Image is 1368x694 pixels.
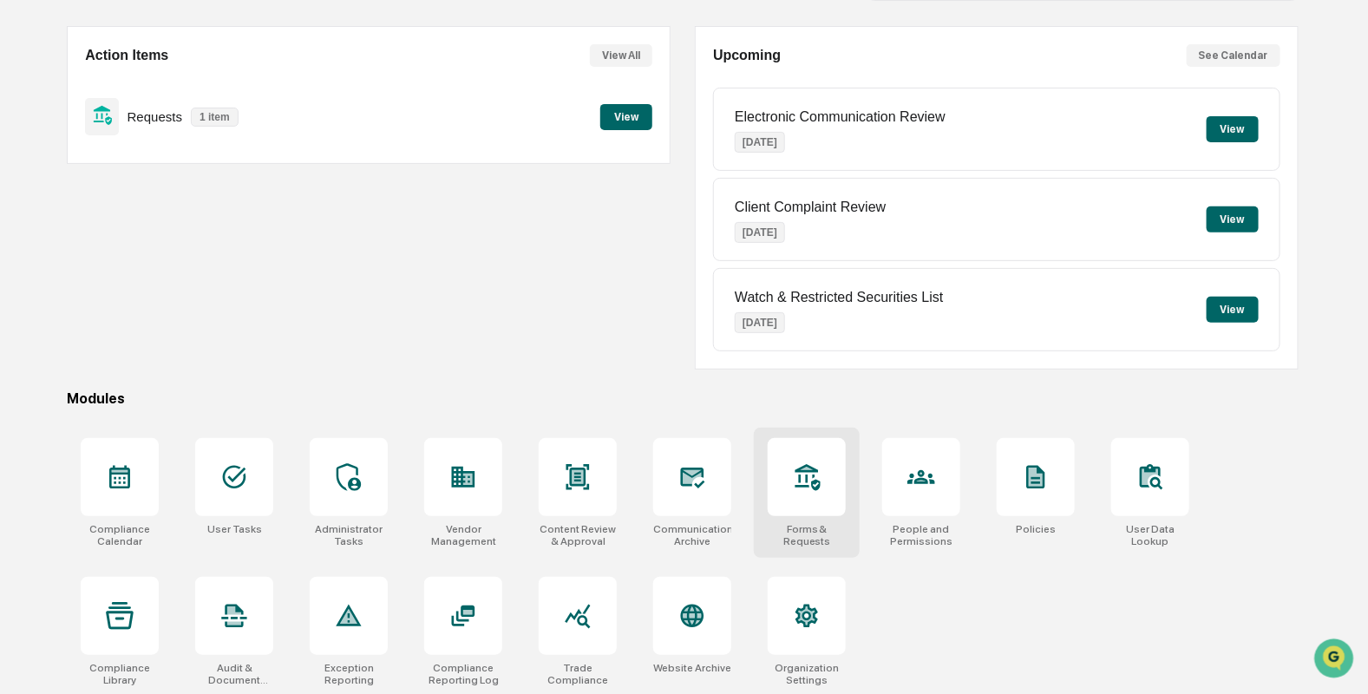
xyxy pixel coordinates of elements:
h2: Action Items [85,48,168,63]
p: Electronic Communication Review [735,109,946,125]
div: Compliance Calendar [81,523,159,547]
img: 1746055101610-c473b297-6a78-478c-a979-82029cc54cd1 [17,133,49,164]
p: [DATE] [735,222,785,243]
a: 🗄️Attestations [119,212,222,243]
button: View [600,104,652,130]
button: View All [590,44,652,67]
a: 🖐️Preclearance [10,212,119,243]
button: View [1207,297,1259,323]
div: Administrator Tasks [310,523,388,547]
div: Vendor Management [424,523,502,547]
span: Pylon [173,294,210,307]
span: Attestations [143,219,215,236]
div: 🗄️ [126,220,140,234]
span: Data Lookup [35,252,109,269]
div: Exception Reporting [310,662,388,686]
h2: Upcoming [713,48,781,63]
div: 🖐️ [17,220,31,234]
span: Preclearance [35,219,112,236]
div: User Tasks [207,523,262,535]
p: How can we help? [17,36,316,64]
div: Compliance Reporting Log [424,662,502,686]
div: Compliance Library [81,662,159,686]
div: Start new chat [59,133,285,150]
p: 1 item [191,108,239,127]
p: [DATE] [735,312,785,333]
p: Watch & Restricted Securities List [735,290,943,305]
p: [DATE] [735,132,785,153]
div: Trade Compliance [539,662,617,686]
input: Clear [45,79,286,97]
div: Organization Settings [768,662,846,686]
div: Content Review & Approval [539,523,617,547]
div: People and Permissions [882,523,960,547]
div: Communications Archive [653,523,731,547]
a: View [600,108,652,124]
div: Website Archive [653,662,731,674]
a: Powered byPylon [122,293,210,307]
button: Start new chat [295,138,316,159]
button: See Calendar [1187,44,1280,67]
iframe: Open customer support [1312,637,1359,684]
a: 🔎Data Lookup [10,245,116,276]
div: Modules [67,390,1298,407]
div: Policies [1016,523,1056,535]
div: Audit & Document Logs [195,662,273,686]
button: View [1207,206,1259,232]
div: 🔎 [17,253,31,267]
p: Client Complaint Review [735,200,886,215]
p: Requests [128,109,182,124]
div: Forms & Requests [768,523,846,547]
button: View [1207,116,1259,142]
div: User Data Lookup [1111,523,1189,547]
div: We're available if you need us! [59,150,219,164]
